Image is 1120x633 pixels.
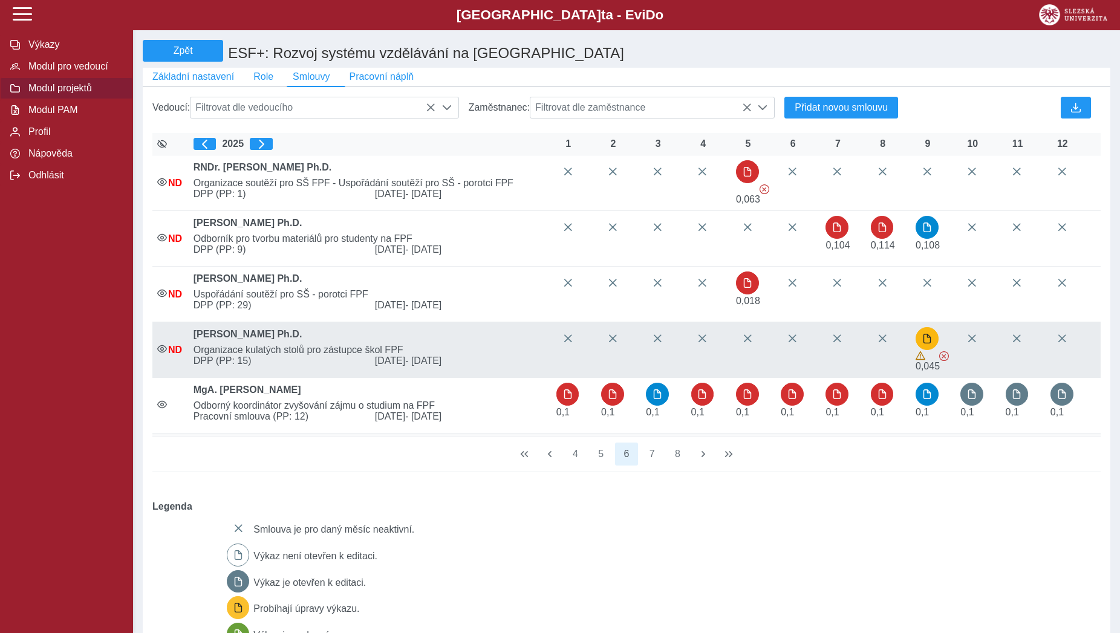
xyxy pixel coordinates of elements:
span: [DATE] [370,300,552,311]
span: Úvazek : 0,864 h / den. 4,32 h / týden. [916,240,940,250]
span: Výkazy [25,39,123,50]
span: Úvazek : 0,144 h / den. 0,72 h / týden. [736,296,760,306]
span: Úvazek : 0,8 h / den. 4 h / týden. [825,407,839,417]
i: Smlouva je aktivní [157,288,167,298]
span: Výkaz obsahuje závažné chyby. [939,351,949,361]
h1: ESF+: Rozvoj systému vzdělávání na [GEOGRAPHIC_DATA] [223,40,868,68]
div: 5 [736,138,760,149]
span: - [DATE] [405,189,441,199]
span: Modul pro vedoucí [25,61,123,72]
div: Zaměstnanec: [464,92,780,123]
span: - [DATE] [405,244,441,255]
span: Úvazek : 0,8 h / den. 4 h / týden. [691,407,705,417]
span: Zpět [148,45,218,56]
span: Smlouva je pro daný měsíc neaktivní. [253,524,414,534]
div: 7 [825,138,850,149]
span: Úvazek : 0,8 h / den. 4 h / týden. [556,407,570,417]
button: Pracovní náplň [339,68,423,86]
i: Smlouva je aktivní [157,177,167,187]
div: 6 [781,138,805,149]
span: Nepravidelná dohoda [168,233,182,244]
span: Vedoucí: [152,102,190,113]
span: Nepravidelná dohoda [168,289,182,299]
span: Nepravidelná dohoda [168,178,182,188]
div: 11 [1006,138,1030,149]
span: [DATE] [370,244,552,255]
div: 2 [601,138,625,149]
span: Úvazek : 0,8 h / den. 4 h / týden. [871,407,884,417]
span: Úvazek : 0,8 h / den. 4 h / týden. [646,407,659,417]
div: 10 [960,138,985,149]
span: Nápověda [25,148,123,159]
div: 4 [691,138,715,149]
span: Organizace kulatých stolů pro zástupce škol FPF [189,345,552,355]
span: Úvazek : 0,8 h / den. 4 h / týden. [1050,407,1064,417]
span: Role [253,71,273,82]
span: Pracovní náplň [349,71,414,82]
button: 8 [666,443,689,466]
span: Nepravidelná dohoda [168,345,182,355]
span: Úvazek : 0,8 h / den. 4 h / týden. [1006,407,1019,417]
span: Filtrovat dle zaměstnance [530,97,752,118]
b: [PERSON_NAME] Ph.D. [194,329,302,339]
span: Probíhají úpravy výkazu. [253,603,359,614]
span: Smlouvy [293,71,330,82]
div: 1 [556,138,581,149]
span: Organizace soutěží pro SŠ FPF - Uspořádání soutěží pro SŠ - porotci FPF [189,178,552,189]
span: Přidat novou smlouvu [795,102,888,113]
span: Základní nastavení [152,71,234,82]
img: logo_web_su.png [1039,4,1107,25]
b: MgA. [PERSON_NAME] [194,385,301,395]
span: Odborný koordinátor zvyšování zájmu o studium na FPF [189,400,552,411]
span: D [645,7,655,22]
div: 2025 [194,138,547,150]
button: Přidat novou smlouvu [784,97,898,118]
span: Úvazek : 0,8 h / den. 4 h / týden. [601,407,614,417]
b: Legenda [148,496,1096,517]
button: Zpět [143,40,223,62]
span: Výkaz obsahuje upozornění. [916,351,925,361]
b: [GEOGRAPHIC_DATA] a - Evi [36,7,1084,23]
button: Smlouvy [283,68,339,86]
span: - [DATE] [405,300,441,310]
button: Základní nastavení [143,68,244,86]
span: Modul PAM [25,105,123,115]
b: [PERSON_NAME] Ph.D. [194,273,302,284]
span: [DATE] [370,411,552,422]
span: Úvazek : 0,8 h / den. 4 h / týden. [960,407,974,417]
span: t [601,7,605,22]
span: Úvazek : 0,8 h / den. 4 h / týden. [781,407,794,417]
span: Výkaz není otevřen k editaci. [253,551,377,561]
b: RNDr. [PERSON_NAME] Ph.D. [194,162,331,172]
span: Výkaz je otevřen k editaci. [253,577,366,588]
i: Zobrazit aktivní / neaktivní smlouvy [157,139,167,149]
span: Úvazek : 0,912 h / den. 4,56 h / týden. [871,240,895,250]
i: Smlouva je aktivní [157,400,167,409]
button: 7 [640,443,663,466]
div: 8 [871,138,895,149]
button: 4 [564,443,587,466]
div: 9 [916,138,940,149]
span: Filtrovat dle vedoucího [190,97,435,118]
div: 12 [1050,138,1075,149]
span: [DATE] [370,355,552,366]
div: 3 [646,138,670,149]
span: DPP (PP: 15) [189,355,370,366]
span: Výkaz obsahuje závažné chyby. [760,184,769,194]
span: Odhlásit [25,170,123,181]
span: Úvazek : 0,504 h / den. 2,52 h / týden. [736,194,760,204]
span: - [DATE] [405,355,441,366]
span: Úvazek : 0,8 h / den. 4 h / týden. [916,407,929,417]
span: Modul projektů [25,83,123,94]
span: Profil [25,126,123,137]
b: [PERSON_NAME] Ph.D. [194,218,302,228]
i: Smlouva je aktivní [157,344,167,354]
span: - [DATE] [405,411,441,421]
span: Uspořádání soutěží pro SŠ - porotci FPF [189,289,552,300]
span: o [656,7,664,22]
button: 5 [590,443,613,466]
button: Role [244,68,283,86]
span: Pracovní smlouva (PP: 12) [189,411,370,422]
button: 6 [615,443,638,466]
span: DPP (PP: 1) [189,189,370,200]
